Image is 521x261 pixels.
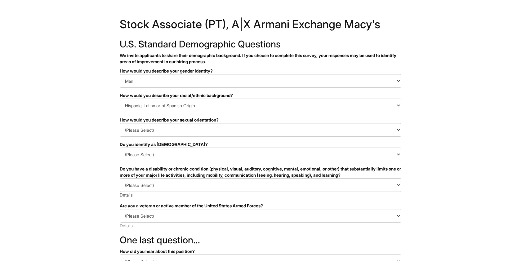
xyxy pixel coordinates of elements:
h1: Stock Associate (PT), A|X Armani Exchange Macy's [120,19,401,33]
div: How would you describe your gender identity? [120,68,401,74]
a: Details [120,192,133,197]
div: How did you hear about this position? [120,248,401,254]
h2: One last question… [120,235,401,245]
select: How would you describe your gender identity? [120,74,401,88]
select: Are you a veteran or active member of the United States Armed Forces? [120,209,401,223]
div: Do you have a disability or chronic condition (physical, visual, auditory, cognitive, mental, emo... [120,166,401,178]
select: How would you describe your racial/ethnic background? [120,99,401,112]
div: Are you a veteran or active member of the United States Armed Forces? [120,203,401,209]
div: How would you describe your sexual orientation? [120,117,401,123]
h2: U.S. Standard Demographic Questions [120,39,401,49]
p: We invite applicants to share their demographic background. If you choose to complete this survey... [120,52,401,65]
div: Do you identify as [DEMOGRAPHIC_DATA]? [120,141,401,148]
select: Do you have a disability or chronic condition (physical, visual, auditory, cognitive, mental, emo... [120,178,401,192]
div: How would you describe your racial/ethnic background? [120,92,401,99]
select: How would you describe your sexual orientation? [120,123,401,137]
select: Do you identify as transgender? [120,148,401,161]
a: Details [120,223,133,228]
